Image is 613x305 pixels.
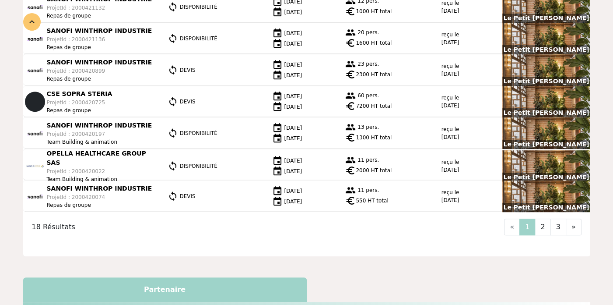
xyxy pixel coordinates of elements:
span: euro [345,38,356,48]
span: DEVIS [179,67,195,73]
img: statut.png [168,65,178,75]
span: 2000 HT total [356,167,392,174]
p: reçu le [DATE] [441,62,459,78]
p: SANOFI WINTHROP INDUSTRIE [47,26,152,35]
p: Repas de groupe [47,106,112,114]
span: 1600 HT total [356,39,392,47]
p: Le Petit [PERSON_NAME] [502,77,590,86]
span: 23 pers. [357,60,379,67]
span: [DATE] [284,41,302,47]
span: 2300 HT total [356,71,392,78]
span: [DATE] [284,62,302,68]
span: euro [345,6,356,17]
img: group.png [345,122,356,132]
p: Le Petit [PERSON_NAME] [502,140,590,149]
span: [DATE] [284,188,302,194]
img: statut.png [168,191,178,202]
a: 2 [535,219,550,235]
span: euro [345,165,356,176]
p: Repas de groupe [47,201,152,209]
span: [DATE] [284,125,302,131]
div: 18 Résultats [27,222,307,232]
img: group.png [345,27,356,38]
span: [DATE] [284,72,302,78]
img: date.png [272,70,283,81]
p: Le Petit [PERSON_NAME] [502,108,590,117]
span: [DATE] [284,104,302,110]
p: SANOFI WINTHROP INDUSTRIE [47,184,152,193]
img: date.png [272,102,283,112]
img: group.png [345,155,356,165]
img: group.png [345,90,356,101]
img: date.png [272,166,283,177]
p: reçu le [DATE] [441,158,459,174]
img: 104843_1.png [25,28,45,49]
p: ProjetId : 2000421136 [47,35,152,43]
p: Team Building & animation [47,175,157,183]
nav: Page navigation [307,219,587,235]
div: Partenaire [23,277,307,302]
span: DISPONIBILITÉ [179,163,217,169]
span: [DATE] [284,168,302,174]
span: 7200 HT total [356,102,392,110]
img: group.png [345,59,356,69]
img: statut.png [168,96,178,107]
p: OPELLA HEALTHCARE GROUP SAS [47,149,157,167]
p: ProjetId : 2000420074 [47,193,152,201]
p: Repas de groupe [47,43,152,51]
a: SANOFI WINTHROP INDUSTRIE ProjetId : 2000420197 Team Building & animation DISPONIBILITÉ [DATE] [D... [23,117,590,149]
img: statut.png [168,2,178,12]
span: DISPONIBILITÉ [179,130,217,136]
span: DEVIS [179,193,195,199]
span: [DATE] [284,135,302,142]
p: CSE SOPRA STERIA [47,89,112,99]
span: 1300 HT total [356,134,392,142]
span: [DATE] [284,93,302,99]
p: reçu le [DATE] [441,125,459,141]
a: CSE SOPRA STERIA ProjetId : 2000420725 Repas de groupe DEVIS [DATE] [DATE] 60 pers. euro 7200 HT ... [23,86,590,117]
p: SANOFI WINTHROP INDUSTRIE [47,58,152,67]
p: Repas de groupe [47,75,152,83]
img: statut.png [168,161,178,171]
p: SANOFI WINTHROP INDUSTRIE [47,121,152,130]
p: reçu le [DATE] [441,94,459,110]
img: 104769_1.jpg [25,156,45,176]
img: date.png [272,91,283,102]
img: date.png [272,156,283,166]
img: date.png [272,133,283,144]
img: statut.png [168,128,178,138]
span: euro [345,69,356,80]
span: » [571,223,576,231]
a: SANOFI WINTHROP INDUSTRIE ProjetId : 2000420899 Repas de groupe DEVIS [DATE] [DATE] 23 pers. euro... [23,54,590,86]
img: date.png [272,28,283,39]
img: date.png [272,39,283,49]
span: 13 pers. [357,124,379,130]
img: date.png [272,60,283,70]
img: 104843_1.png [25,186,45,206]
img: date.png [272,7,283,18]
span: [DATE] [284,158,302,164]
span: 550 HT total [356,197,388,205]
p: Le Petit [PERSON_NAME] [502,14,590,23]
span: DISPONIBILITÉ [179,4,217,10]
a: OPELLA HEALTHCARE GROUP SAS ProjetId : 2000420022 Team Building & animation DISPONIBILITÉ [DATE] ... [23,149,590,183]
p: ProjetId : 2000420899 [47,67,152,75]
span: 20 pers. [357,29,379,35]
span: euro [345,101,356,111]
span: DEVIS [179,99,195,105]
p: Le Petit [PERSON_NAME] [502,173,590,182]
span: 11 pers. [357,187,379,193]
img: 104843_1.png [25,123,45,143]
p: Repas de groupe [47,12,152,20]
p: Le Petit [PERSON_NAME] [502,45,590,54]
p: reçu le [DATE] [441,188,459,204]
p: ProjetId : 2000420725 [47,99,112,106]
a: Next [566,219,581,235]
img: group.png [345,185,356,195]
img: date.png [272,123,283,133]
a: SANOFI WINTHROP INDUSTRIE ProjetId : 2000421136 Repas de groupe DISPONIBILITÉ [DATE] [DATE] 20 pe... [23,23,590,54]
span: 11 pers. [357,156,379,163]
a: 3 [550,219,566,235]
p: ProjetId : 2000420022 [47,167,157,175]
a: 1 [519,219,535,235]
